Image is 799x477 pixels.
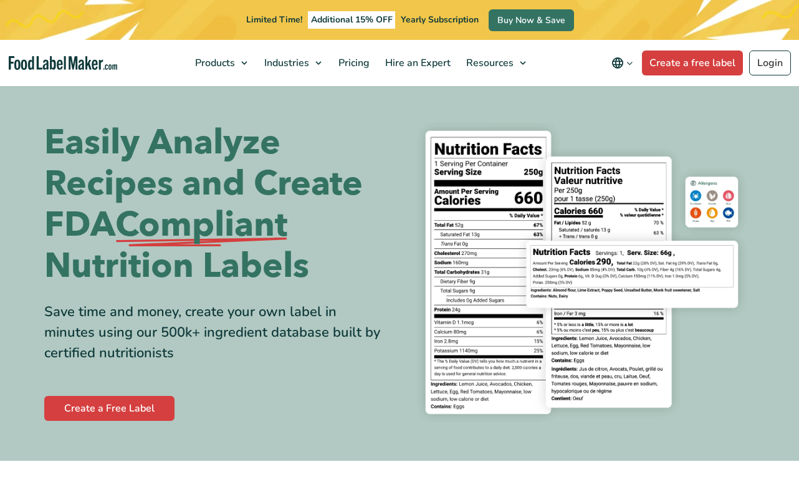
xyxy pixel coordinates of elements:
div: Save time and money, create your own label in minutes using our 500k+ ingredient database built b... [44,302,390,364]
span: Compliant [115,205,287,246]
span: Hire an Expert [381,56,452,70]
a: Industries [257,40,328,86]
a: Create a free label [642,51,743,75]
a: Create a Free Label [44,396,175,421]
button: Change language [603,51,642,75]
a: Login [749,51,791,75]
span: Yearly Subscription [401,14,479,26]
span: Pricing [335,56,371,70]
span: Limited Time! [246,14,302,26]
span: Additional 15% OFF [308,11,396,29]
span: Industries [261,56,310,70]
a: Products [188,40,254,86]
a: Pricing [331,40,375,86]
span: Resources [462,56,515,70]
a: Food Label Maker homepage [9,56,117,70]
span: Products [191,56,236,70]
a: Hire an Expert [378,40,456,86]
a: Buy Now & Save [489,9,574,31]
a: Resources [459,40,532,86]
h1: Easily Analyze Recipes and Create FDA Nutrition Labels [44,122,390,287]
